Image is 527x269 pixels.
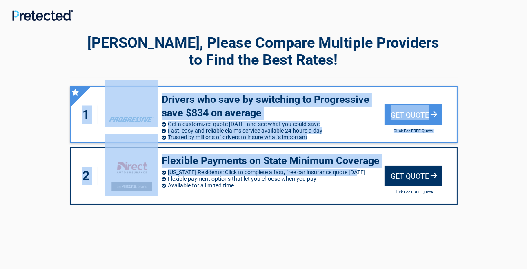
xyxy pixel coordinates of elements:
[385,190,442,194] h2: Click For FREE Quote
[12,10,73,21] img: Main Logo
[162,176,385,182] li: Flexible payment options that let you choose when you pay
[385,166,442,186] div: Get Quote
[79,106,98,124] div: 1
[162,134,385,140] li: Trusted by millions of drivers to insure what’s important
[385,104,442,125] div: Get Quote
[162,182,385,189] li: Available for a limited time
[70,34,458,69] h2: [PERSON_NAME], Please Compare Multiple Providers to Find the Best Rates!
[162,93,385,120] h3: Drivers who save by switching to Progressive save $834 on average
[162,121,385,127] li: Get a customized quote [DATE] and see what you could save
[105,156,157,196] img: directauto's logo
[105,102,157,127] img: progressive's logo
[162,127,385,134] li: Fast, easy and reliable claims service available 24 hours a day
[385,129,442,133] h2: Click For FREE Quote
[162,154,385,168] h3: Flexible Payments on State Minimum Coverage
[162,169,385,176] li: [US_STATE] Residents: Click to complete a fast, free car insurance quote [DATE]
[79,167,98,185] div: 2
